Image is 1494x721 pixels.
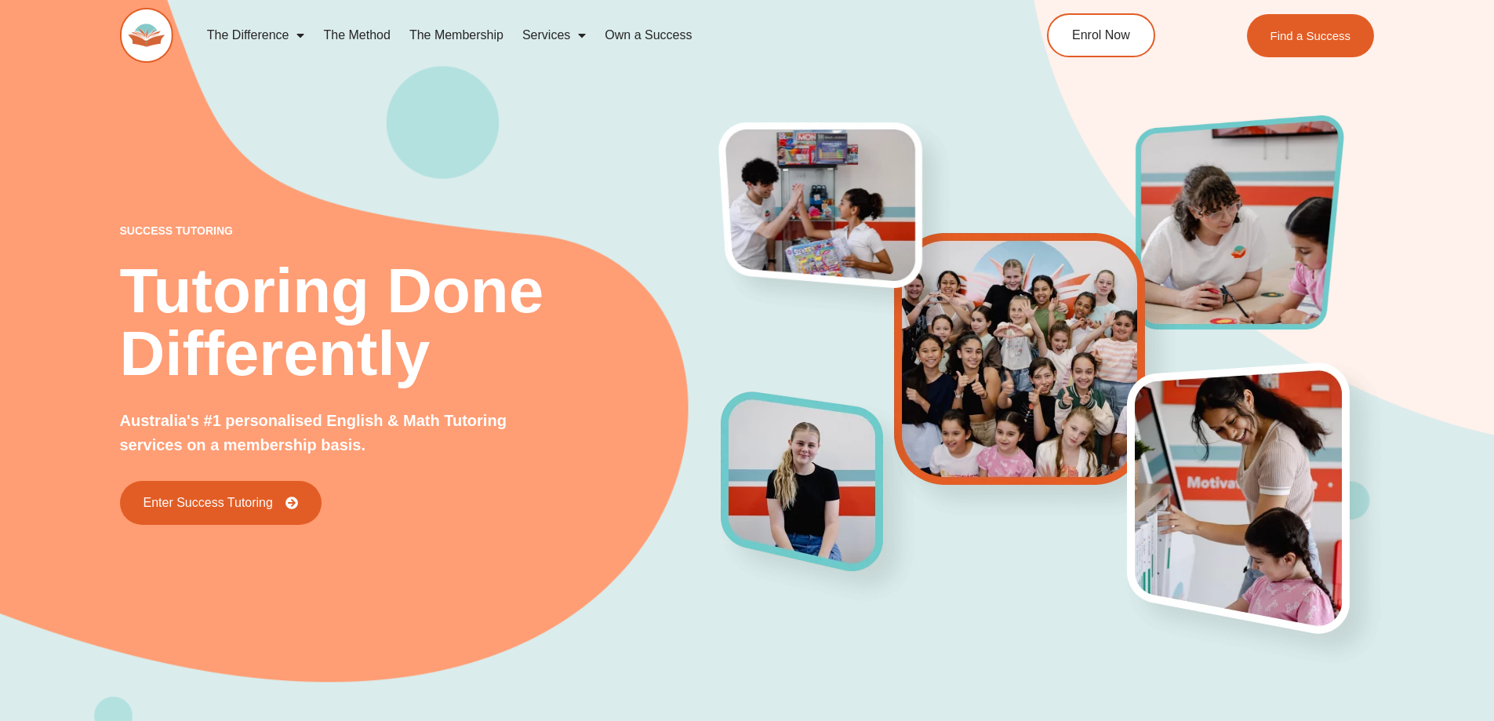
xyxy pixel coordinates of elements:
[314,17,399,53] a: The Method
[1270,30,1351,42] span: Find a Success
[120,260,722,385] h2: Tutoring Done Differently
[1072,29,1130,42] span: Enrol Now
[400,17,513,53] a: The Membership
[120,409,560,457] p: Australia's #1 personalised English & Math Tutoring services on a membership basis.
[198,17,314,53] a: The Difference
[144,497,273,509] span: Enter Success Tutoring
[198,17,976,53] nav: Menu
[595,17,701,53] a: Own a Success
[120,225,722,236] p: success tutoring
[120,481,322,525] a: Enter Success Tutoring
[513,17,595,53] a: Services
[1247,14,1375,57] a: Find a Success
[1047,13,1155,57] a: Enrol Now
